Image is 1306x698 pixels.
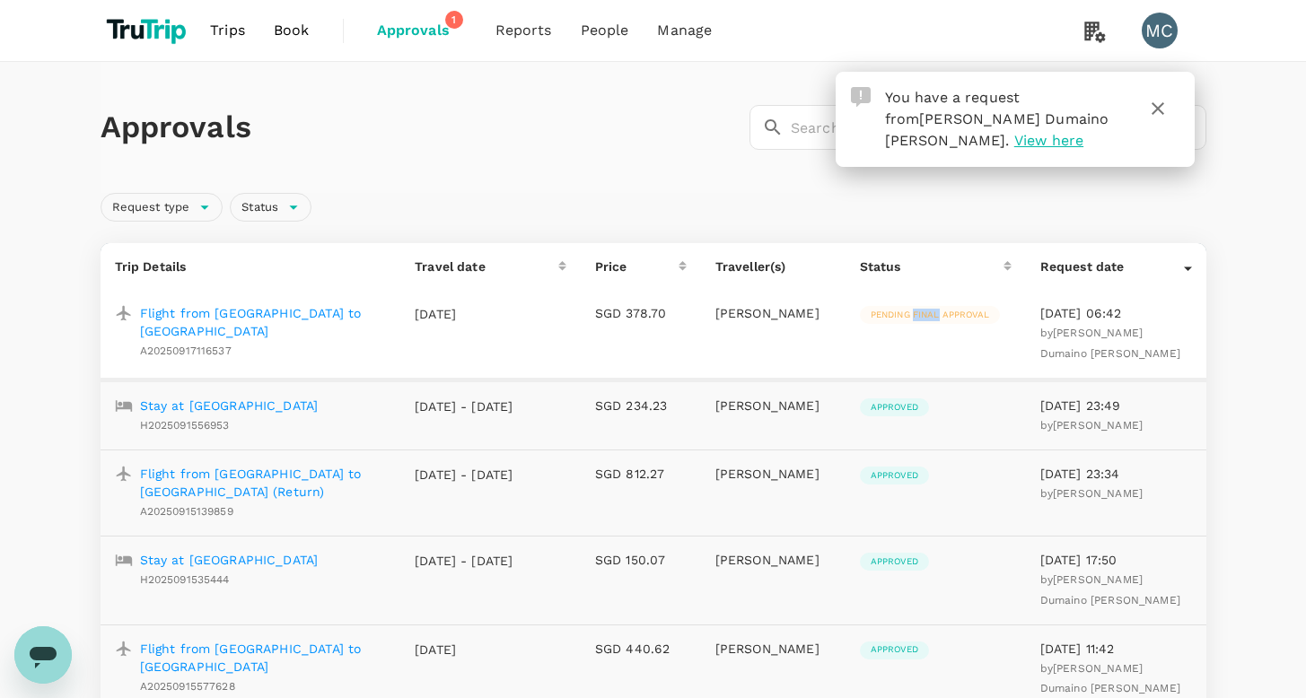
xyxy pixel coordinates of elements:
span: Manage [657,20,712,41]
span: [PERSON_NAME] [1053,487,1143,500]
a: Flight from [GEOGRAPHIC_DATA] to [GEOGRAPHIC_DATA] [140,640,387,676]
span: Approved [860,643,929,656]
span: by [1040,662,1180,695]
div: Price [595,257,679,275]
span: Status [231,199,289,216]
p: [DATE] - [DATE] [415,397,513,415]
p: [DATE] - [DATE] [415,552,513,570]
p: [PERSON_NAME] [715,397,831,414]
span: A20250917116537 [140,345,232,357]
div: Request date [1040,257,1184,275]
p: [DATE] 23:34 [1040,465,1192,483]
span: H2025091535444 [140,573,230,586]
p: Trip Details [115,257,387,275]
div: Travel date [415,257,558,275]
span: [PERSON_NAME] Dumaino [PERSON_NAME] [1040,573,1180,606]
p: [DATE] [415,305,513,323]
p: [DATE] 11:42 [1040,640,1192,658]
span: Approved [860,469,929,482]
span: by [1040,327,1180,360]
p: [DATE] 06:42 [1040,304,1192,322]
span: by [1040,419,1143,432]
span: You have a request from . [885,89,1109,149]
a: Flight from [GEOGRAPHIC_DATA] to [GEOGRAPHIC_DATA] [140,304,387,340]
span: View here [1014,132,1083,149]
p: [PERSON_NAME] [715,465,831,483]
p: SGD 812.27 [595,465,687,483]
img: TruTrip logo [101,11,197,50]
div: Request type [101,193,224,222]
p: SGD 378.70 [595,304,687,322]
p: [DATE] - [DATE] [415,466,513,484]
h1: Approvals [101,109,742,146]
div: MC [1142,13,1178,48]
div: Status [860,257,1004,275]
span: A20250915577628 [140,680,235,693]
p: [PERSON_NAME] [715,304,831,322]
span: Approved [860,555,929,568]
span: [PERSON_NAME] Dumaino [PERSON_NAME] [885,110,1109,149]
span: Approvals [377,20,467,41]
p: SGD 150.07 [595,551,687,569]
a: Flight from [GEOGRAPHIC_DATA] to [GEOGRAPHIC_DATA] (Return) [140,465,387,501]
div: Status [230,193,311,222]
p: Traveller(s) [715,257,831,275]
input: Search by travellers, trips, or destination [791,105,1206,150]
p: [DATE] 23:49 [1040,397,1192,414]
span: Approved [860,401,929,414]
span: Request type [101,199,201,216]
p: SGD 234.23 [595,397,687,414]
p: SGD 440.62 [595,640,687,658]
span: A20250915139859 [140,505,233,518]
span: [PERSON_NAME] [1053,419,1143,432]
span: H2025091556953 [140,419,230,432]
span: [PERSON_NAME] Dumaino [PERSON_NAME] [1040,662,1180,695]
a: Stay at [GEOGRAPHIC_DATA] [140,551,319,569]
span: by [1040,487,1143,500]
span: [PERSON_NAME] Dumaino [PERSON_NAME] [1040,327,1180,360]
span: Reports [495,20,552,41]
span: Pending final approval [860,309,1000,321]
p: [DATE] 17:50 [1040,551,1192,569]
span: by [1040,573,1180,606]
p: [PERSON_NAME] [715,551,831,569]
a: Stay at [GEOGRAPHIC_DATA] [140,397,319,414]
p: [DATE] [415,641,513,659]
span: Book [274,20,310,41]
span: Trips [210,20,245,41]
span: People [581,20,629,41]
img: Approval Request [851,87,871,107]
span: 1 [445,11,463,29]
p: [PERSON_NAME] [715,640,831,658]
iframe: Button to launch messaging window [14,626,72,684]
